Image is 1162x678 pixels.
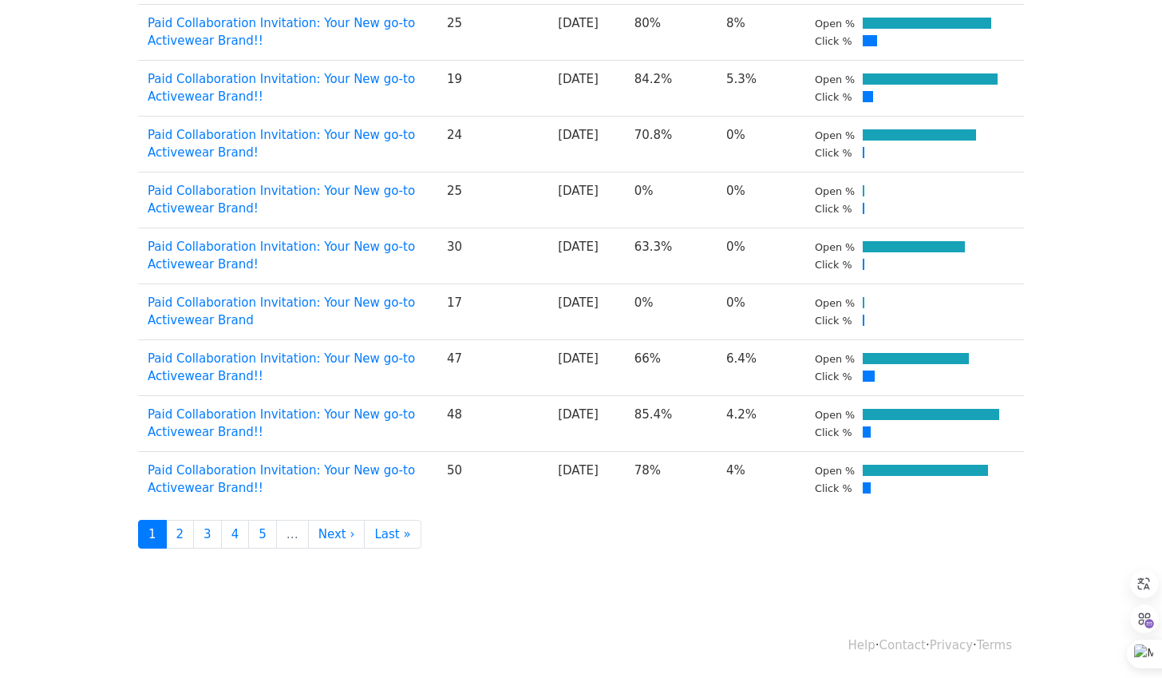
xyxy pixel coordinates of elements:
td: [DATE] [548,451,625,507]
small: Open % [815,73,855,85]
a: Terms [977,638,1012,652]
a: Help [848,638,875,652]
td: 19 [437,60,548,116]
a: Paid Collaboration Invitation: Your New go-to Activewear Brand!! [148,407,415,440]
small: Open % [815,409,855,421]
td: 84.2% [625,60,717,116]
td: 48 [437,395,548,451]
td: 8% [717,4,805,60]
small: Click % [815,203,852,215]
td: 25 [437,172,548,228]
a: 3 [193,520,222,549]
td: 63.3% [625,228,717,283]
a: Paid Collaboration Invitation: Your New go-to Activewear Brand! [148,240,415,272]
a: Privacy [930,638,973,652]
td: [DATE] [548,283,625,339]
small: Click % [815,147,852,159]
td: 0% [717,116,805,172]
small: Click % [815,426,852,438]
td: 70.8% [625,116,717,172]
a: Paid Collaboration Invitation: Your New go-to Activewear Brand! [148,128,415,161]
td: 4.2% [717,395,805,451]
td: [DATE] [548,116,625,172]
td: [DATE] [548,4,625,60]
td: [DATE] [548,60,625,116]
td: 0% [717,228,805,283]
a: Contact [879,638,926,652]
td: [DATE] [548,172,625,228]
small: Click % [815,371,852,383]
td: 4% [717,451,805,507]
small: Open % [815,129,855,141]
td: 47 [437,339,548,395]
small: Open % [815,241,855,253]
a: 1 [138,520,167,549]
a: Paid Collaboration Invitation: Your New go-to Activewear Brand [148,295,415,328]
a: Next › [308,520,366,549]
td: 78% [625,451,717,507]
td: 80% [625,4,717,60]
td: 0% [625,172,717,228]
td: 6.4% [717,339,805,395]
a: Last » [364,520,421,549]
a: Paid Collaboration Invitation: Your New go-to Activewear Brand! [148,184,415,216]
td: 24 [437,116,548,172]
small: Open % [815,353,855,365]
small: Open % [815,465,855,477]
a: 5 [248,520,277,549]
td: 0% [717,283,805,339]
small: Click % [815,315,852,327]
td: [DATE] [548,228,625,283]
small: Click % [815,259,852,271]
td: [DATE] [548,339,625,395]
a: Paid Collaboration Invitation: Your New go-to Activewear Brand!! [148,351,415,384]
td: 85.4% [625,395,717,451]
small: Click % [815,91,852,103]
td: 25 [437,4,548,60]
a: 4 [221,520,250,549]
td: [DATE] [548,395,625,451]
td: 0% [717,172,805,228]
small: Click % [815,482,852,494]
td: 66% [625,339,717,395]
small: Open % [815,185,855,197]
td: 30 [437,228,548,283]
small: Click % [815,35,852,47]
td: 50 [437,451,548,507]
a: Paid Collaboration Invitation: Your New go-to Activewear Brand!! [148,463,415,496]
iframe: Chat Widget [1082,601,1162,678]
small: Open % [815,297,855,309]
td: 5.3% [717,60,805,116]
td: 0% [625,283,717,339]
a: 2 [166,520,195,549]
small: Open % [815,18,855,30]
a: Paid Collaboration Invitation: Your New go-to Activewear Brand!! [148,72,415,105]
td: 17 [437,283,548,339]
a: Paid Collaboration Invitation: Your New go-to Activewear Brand!! [148,16,415,49]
